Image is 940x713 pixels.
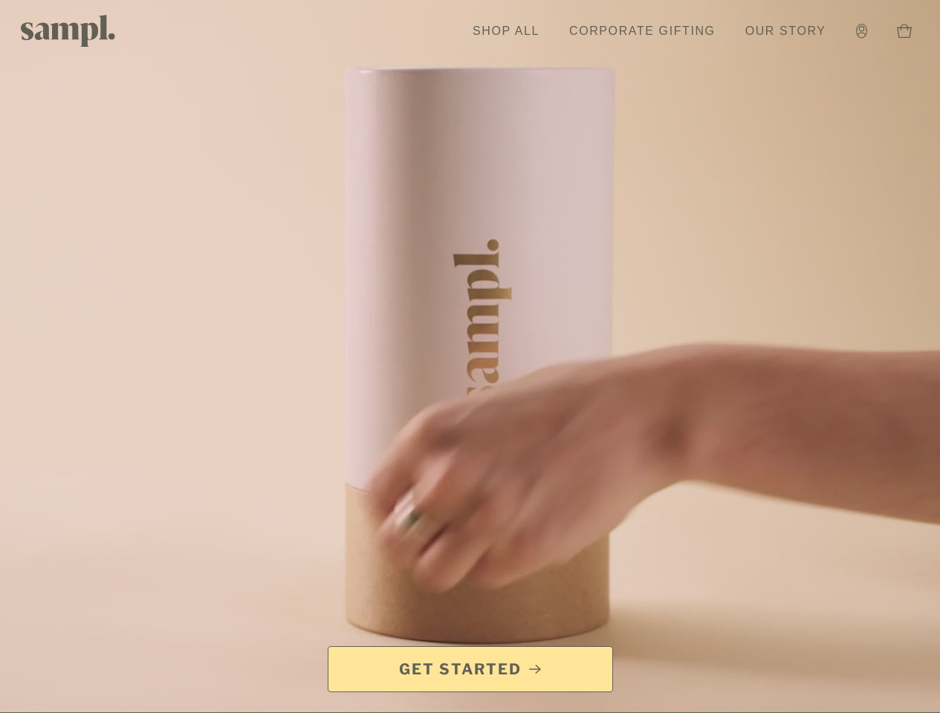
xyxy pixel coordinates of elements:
[738,15,834,48] a: Our Story
[465,15,547,48] a: Shop All
[328,646,613,692] a: Get Started
[399,659,522,680] span: Get Started
[562,15,723,48] a: Corporate Gifting
[21,15,116,47] img: Sampl logo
